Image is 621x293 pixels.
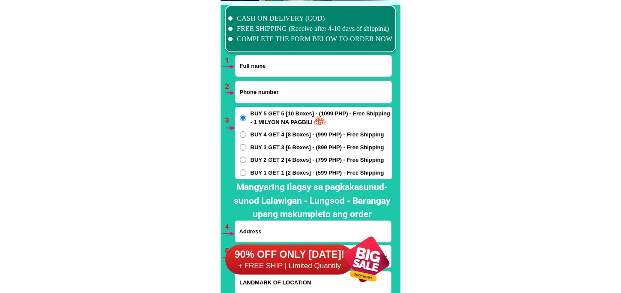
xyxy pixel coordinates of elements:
h6: + FREE SHIP | Limited Quantily [225,261,354,271]
li: CASH ON DELIVERY (COD) [228,13,393,24]
input: BUY 1 GET 1 [2 Boxes] - (599 PHP) - Free Shipping [240,169,246,176]
span: BUY 2 GET 2 [4 Boxes] - (799 PHP) - Free Shipping [251,156,384,164]
span: BUY 1 GET 1 [2 Boxes] - (599 PHP) - Free Shipping [251,169,384,177]
input: BUY 5 GET 5 [10 Boxes] - (1099 PHP) - Free Shipping - 1 MILYON NA PAGBILI [240,115,246,121]
span: BUY 5 GET 5 [10 Boxes] - (1099 PHP) - Free Shipping - 1 MILYON NA PAGBILI [251,109,392,126]
span: BUY 3 GET 3 [6 Boxes] - (899 PHP) - Free Shipping [251,143,384,152]
h6: 1 [225,55,235,66]
span: BUY 4 GET 4 [8 Boxes] - (999 PHP) - Free Shipping [251,130,384,139]
h6: 5 [225,245,235,257]
input: BUY 3 GET 3 [6 Boxes] - (899 PHP) - Free Shipping [240,144,246,151]
input: BUY 4 GET 4 [8 Boxes] - (999 PHP) - Free Shipping [240,131,246,138]
h2: Mangyaring ilagay sa pagkakasunud-sunod Lalawigan - Lungsod - Barangay upang makumpleto ang order [228,181,397,221]
input: Input phone_number [236,81,391,103]
li: COMPLETE THE FORM BELOW TO ORDER NOW [228,34,393,44]
input: Input full_name [236,55,391,76]
h6: 4 [225,222,235,233]
input: BUY 2 GET 2 [4 Boxes] - (799 PHP) - Free Shipping [240,157,246,163]
li: FREE SHIPPING (Receive after 4-10 days of shipping) [228,24,393,34]
h6: 2 [225,81,235,92]
h6: 90% OFF ONLY [DATE]! [225,248,354,261]
h6: 3 [225,115,235,126]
